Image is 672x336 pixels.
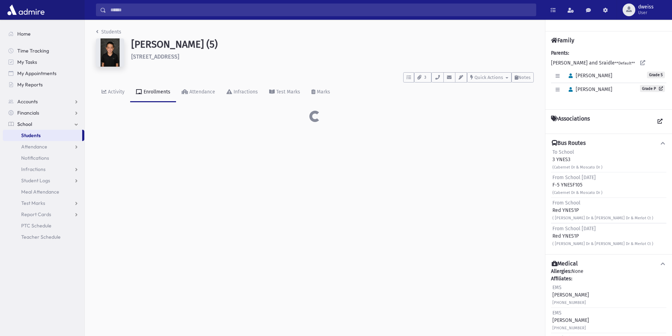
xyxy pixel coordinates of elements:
[21,222,52,229] span: PTC Schedule
[552,165,603,170] small: (Cabernet Dr & Moscato Dr )
[264,83,306,102] a: Test Marks
[551,140,666,147] button: Bus Routes
[3,96,84,107] a: Accounts
[21,234,61,240] span: Teacher Schedule
[3,209,84,220] a: Report Cards
[551,260,666,268] button: Medical
[3,231,84,243] a: Teacher Schedule
[552,175,596,181] span: From School [DATE]
[551,115,590,128] h4: Associations
[552,149,574,155] span: To School
[551,37,574,44] h4: Family
[232,89,258,95] div: Infractions
[17,48,49,54] span: Time Tracking
[315,89,330,95] div: Marks
[552,310,562,316] span: EMS
[3,175,84,186] a: Student Logs
[130,83,176,102] a: Enrollments
[640,85,665,92] a: Grade P
[552,260,578,268] h4: Medical
[552,285,562,291] span: EMS
[21,143,47,150] span: Attendance
[21,189,59,195] span: Meal Attendance
[3,141,84,152] a: Attendance
[3,220,84,231] a: PTC Schedule
[3,118,84,130] a: School
[3,186,84,197] a: Meal Attendance
[3,79,84,90] a: My Reports
[96,38,124,67] img: 2Q==
[21,211,51,218] span: Report Cards
[176,83,221,102] a: Attendance
[221,83,264,102] a: Infractions
[552,326,586,330] small: [PHONE_NUMBER]
[21,177,50,184] span: Student Logs
[551,268,571,274] b: Allergies:
[96,83,130,102] a: Activity
[17,59,37,65] span: My Tasks
[552,200,580,206] span: From School
[647,72,665,78] span: Grade 5
[467,72,511,83] button: Quick Actions
[21,155,49,161] span: Notifications
[565,86,612,92] span: [PERSON_NAME]
[3,45,84,56] a: Time Tracking
[96,28,121,38] nav: breadcrumb
[3,56,84,68] a: My Tasks
[17,70,56,77] span: My Appointments
[306,83,336,102] a: Marks
[552,226,596,232] span: From School [DATE]
[551,276,572,282] b: Affiliates:
[17,110,39,116] span: Financials
[552,190,603,195] small: (Cabernet Dr & Moscato Dr )
[21,166,46,172] span: Infractions
[96,29,121,35] a: Students
[518,75,531,80] span: Notes
[474,75,503,80] span: Quick Actions
[106,4,536,16] input: Search
[3,68,84,79] a: My Appointments
[511,72,534,83] button: Notes
[131,53,534,60] h6: [STREET_ADDRESS]
[551,50,569,56] b: Parents:
[6,3,46,17] img: AdmirePro
[142,89,170,95] div: Enrollments
[21,200,45,206] span: Test Marks
[3,130,82,141] a: Students
[17,31,31,37] span: Home
[552,199,653,221] div: Red YNES1P
[552,174,603,196] div: F-5 YNESF105
[3,107,84,118] a: Financials
[17,81,43,88] span: My Reports
[552,284,589,306] div: [PERSON_NAME]
[3,197,84,209] a: Test Marks
[188,89,215,95] div: Attendance
[414,72,431,83] button: 3
[565,73,612,79] span: [PERSON_NAME]
[552,216,653,220] small: ( [PERSON_NAME] Dr & [PERSON_NAME] Dr & Merlot Ct )
[552,309,589,331] div: [PERSON_NAME]
[638,4,654,10] span: dweiss
[654,115,666,128] a: View all Associations
[638,10,654,16] span: User
[17,98,38,105] span: Accounts
[275,89,300,95] div: Test Marks
[21,132,41,139] span: Students
[3,152,84,164] a: Notifications
[422,74,428,81] span: 3
[552,148,603,171] div: 3 YNES3
[552,140,586,147] h4: Bus Routes
[17,121,32,127] span: School
[552,300,586,305] small: [PHONE_NUMBER]
[3,164,84,175] a: Infractions
[107,89,125,95] div: Activity
[131,38,534,50] h1: [PERSON_NAME] (5)
[3,28,84,39] a: Home
[551,49,666,104] div: [PERSON_NAME] and Sraidle
[552,242,653,246] small: ( [PERSON_NAME] Dr & [PERSON_NAME] Dr & Merlot Ct )
[552,225,653,247] div: Red YNES1P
